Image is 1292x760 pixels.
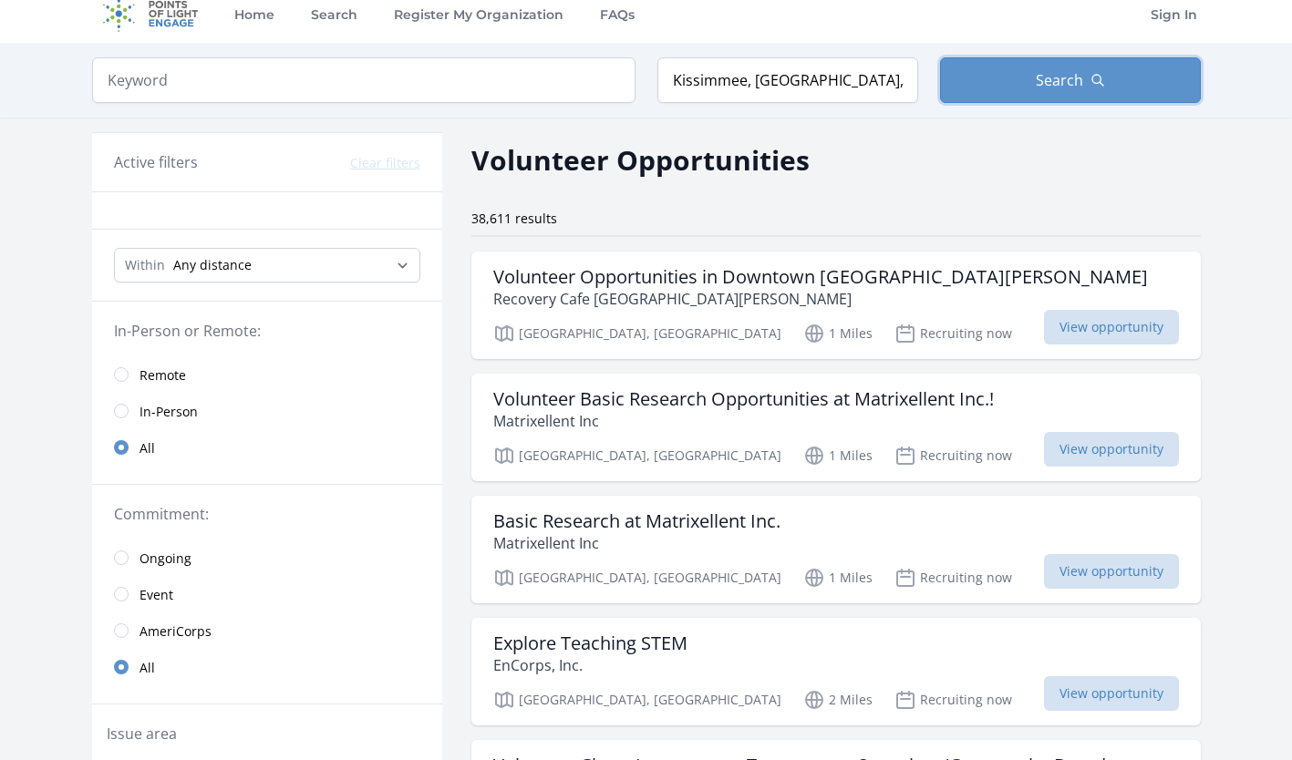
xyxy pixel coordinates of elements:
span: View opportunity [1044,676,1179,711]
h3: Explore Teaching STEM [493,632,687,654]
p: [GEOGRAPHIC_DATA], [GEOGRAPHIC_DATA] [493,689,781,711]
input: Keyword [92,57,636,103]
span: Search [1036,69,1083,91]
p: Recruiting now [894,323,1012,344]
span: 38,611 results [471,210,557,227]
a: Explore Teaching STEM EnCorps, Inc. [GEOGRAPHIC_DATA], [GEOGRAPHIC_DATA] 2 Miles Recruiting now V... [471,618,1201,725]
p: 2 Miles [803,689,873,711]
input: Location [657,57,918,103]
span: View opportunity [1044,554,1179,589]
span: View opportunity [1044,432,1179,467]
p: EnCorps, Inc. [493,654,687,676]
a: Volunteer Opportunities in Downtown [GEOGRAPHIC_DATA][PERSON_NAME] Recovery Cafe [GEOGRAPHIC_DATA... [471,252,1201,359]
span: In-Person [140,403,198,421]
h3: Active filters [114,151,198,173]
span: All [140,439,155,457]
p: Recovery Cafe [GEOGRAPHIC_DATA][PERSON_NAME] [493,288,1148,310]
p: [GEOGRAPHIC_DATA], [GEOGRAPHIC_DATA] [493,445,781,467]
a: AmeriCorps [92,612,442,649]
span: All [140,659,155,677]
p: 1 Miles [803,445,873,467]
span: View opportunity [1044,310,1179,344]
button: Search [940,57,1201,103]
p: Matrixellent Inc [493,410,994,432]
a: Remote [92,356,442,393]
a: Event [92,576,442,612]
p: 1 Miles [803,323,873,344]
p: Recruiting now [894,689,1012,711]
a: Ongoing [92,539,442,576]
a: All [92,649,442,685]
a: Volunteer Basic Research Opportunities at Matrixellent Inc.! Matrixellent Inc [GEOGRAPHIC_DATA], ... [471,374,1201,481]
button: Clear filters [350,154,420,172]
a: In-Person [92,393,442,429]
legend: Commitment: [114,503,420,525]
p: 1 Miles [803,567,873,589]
p: Recruiting now [894,445,1012,467]
h3: Volunteer Opportunities in Downtown [GEOGRAPHIC_DATA][PERSON_NAME] [493,266,1148,288]
p: Matrixellent Inc [493,532,780,554]
legend: Issue area [107,723,177,745]
span: Event [140,586,173,604]
a: Basic Research at Matrixellent Inc. Matrixellent Inc [GEOGRAPHIC_DATA], [GEOGRAPHIC_DATA] 1 Miles... [471,496,1201,603]
p: Recruiting now [894,567,1012,589]
h3: Volunteer Basic Research Opportunities at Matrixellent Inc.! [493,388,994,410]
select: Search Radius [114,248,420,282]
span: Remote [140,366,186,385]
h3: Basic Research at Matrixellent Inc. [493,510,780,532]
h2: Volunteer Opportunities [471,139,810,180]
a: All [92,429,442,466]
legend: In-Person or Remote: [114,320,420,342]
p: [GEOGRAPHIC_DATA], [GEOGRAPHIC_DATA] [493,323,781,344]
p: [GEOGRAPHIC_DATA], [GEOGRAPHIC_DATA] [493,567,781,589]
span: Ongoing [140,549,191,568]
span: AmeriCorps [140,622,212,641]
